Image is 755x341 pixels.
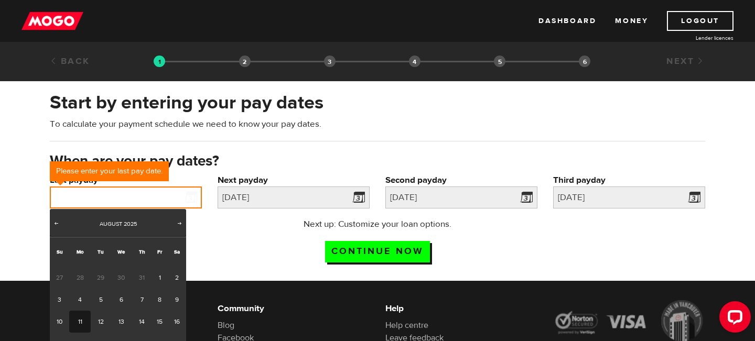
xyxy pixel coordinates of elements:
[132,311,152,333] a: 14
[91,289,110,311] a: 5
[57,248,63,255] span: Sunday
[615,11,648,31] a: Money
[168,311,186,333] a: 16
[117,248,125,255] span: Wednesday
[325,241,430,262] input: Continue now
[553,300,705,341] img: legal-icons-92a2ffecb4d32d839781d1b4e4802d7b.png
[111,267,132,289] span: 30
[50,311,69,333] a: 10
[218,174,370,186] label: Next payday
[175,219,185,229] a: Next
[274,218,482,230] p: Next up: Customize your loan options.
[218,320,234,331] a: Blog
[132,267,152,289] span: 31
[50,56,90,67] a: Back
[69,289,91,311] a: 4
[385,320,428,331] a: Help centre
[385,174,537,186] label: Second payday
[139,248,145,255] span: Thursday
[111,289,132,311] a: 6
[538,11,596,31] a: Dashboard
[157,248,162,255] span: Friday
[385,302,537,315] h6: Help
[50,153,705,170] h3: When are your pay dates?
[174,248,180,255] span: Saturday
[218,302,370,315] h6: Community
[152,267,168,289] a: 1
[51,219,61,229] a: Prev
[553,174,705,186] label: Third payday
[666,56,705,67] a: Next
[176,219,184,227] span: Next
[132,289,152,311] a: 7
[100,220,122,228] span: August
[111,311,132,333] a: 13
[152,311,168,333] a: 15
[168,267,186,289] a: 2
[667,11,734,31] a: Logout
[168,289,186,311] a: 9
[77,248,84,255] span: Monday
[655,34,734,42] a: Lender licences
[50,92,705,114] h2: Start by entering your pay dates
[69,311,91,333] a: 11
[50,267,69,289] span: 27
[711,297,755,341] iframe: LiveChat chat widget
[21,11,83,31] img: mogo_logo-11ee424be714fa7cbb0f0f49df9e16ec.png
[50,118,705,130] p: To calculate your payment schedule we need to know your pay dates.
[91,267,110,289] span: 29
[50,161,169,181] div: Please enter your last pay date.
[52,219,60,227] span: Prev
[124,220,137,228] span: 2025
[69,267,91,289] span: 28
[154,56,165,67] img: transparent-188c492fd9eaac0f573672f40bb141c2.gif
[98,248,104,255] span: Tuesday
[50,289,69,311] a: 3
[91,311,110,333] a: 12
[152,289,168,311] a: 8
